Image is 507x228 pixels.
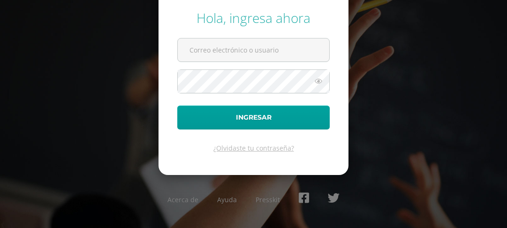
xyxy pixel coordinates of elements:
a: Presskit [256,195,280,204]
div: Hola, ingresa ahora [177,9,330,27]
a: Ayuda [217,195,237,204]
a: ¿Olvidaste tu contraseña? [213,144,294,152]
button: Ingresar [177,106,330,129]
input: Correo electrónico o usuario [178,38,329,61]
a: Acerca de [167,195,198,204]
